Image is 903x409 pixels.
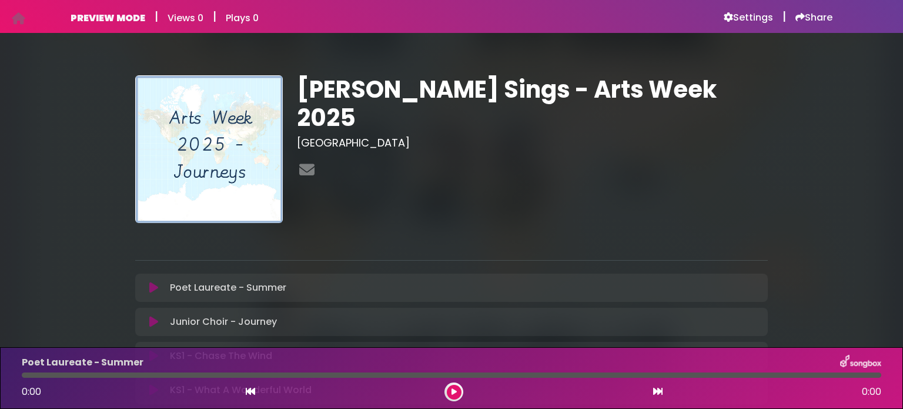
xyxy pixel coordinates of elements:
p: Poet Laureate - Summer [22,355,143,370]
a: Settings [724,12,773,24]
p: Poet Laureate - Summer [170,281,286,295]
h5: | [213,9,216,24]
h6: PREVIEW MODE [71,12,145,24]
span: 0:00 [862,385,881,399]
h5: | [155,9,158,24]
h1: [PERSON_NAME] Sings - Arts Week 2025 [297,75,768,132]
img: songbox-logo-white.png [840,355,881,370]
span: 0:00 [22,385,41,398]
h5: | [782,9,786,24]
h6: Views 0 [168,12,203,24]
a: Share [795,12,832,24]
img: E77gpeeuTTuBND7RECJ1 [135,75,283,223]
h6: Plays 0 [226,12,259,24]
h3: [GEOGRAPHIC_DATA] [297,137,768,149]
p: Junior Choir - Journey [170,315,277,329]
